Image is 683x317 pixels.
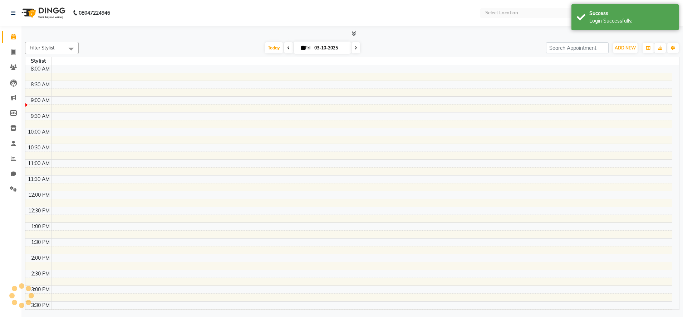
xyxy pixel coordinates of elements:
div: 11:00 AM [26,160,51,167]
div: 3:00 PM [30,286,51,293]
div: 8:00 AM [29,65,51,73]
input: Search Appointment [546,42,609,53]
span: Filter Stylist [30,45,55,51]
div: 8:30 AM [29,81,51,88]
div: Success [589,10,673,17]
button: ADD NEW [613,43,638,53]
div: 3:30 PM [30,302,51,309]
div: 12:30 PM [27,207,51,215]
div: 10:00 AM [26,128,51,136]
span: ADD NEW [615,45,636,51]
div: 1:00 PM [30,223,51,230]
div: 2:30 PM [30,270,51,278]
input: 2025-10-03 [312,43,348,53]
div: Select Location [485,9,518,16]
div: 11:30 AM [26,176,51,183]
div: 1:30 PM [30,239,51,246]
b: 08047224946 [79,3,110,23]
span: Today [265,42,283,53]
span: Fri [299,45,312,51]
div: 10:30 AM [26,144,51,152]
img: logo [18,3,67,23]
div: 9:30 AM [29,112,51,120]
div: Stylist [25,57,51,65]
div: 2:00 PM [30,254,51,262]
div: Login Successfully. [589,17,673,25]
div: 12:00 PM [27,191,51,199]
div: 9:00 AM [29,97,51,104]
